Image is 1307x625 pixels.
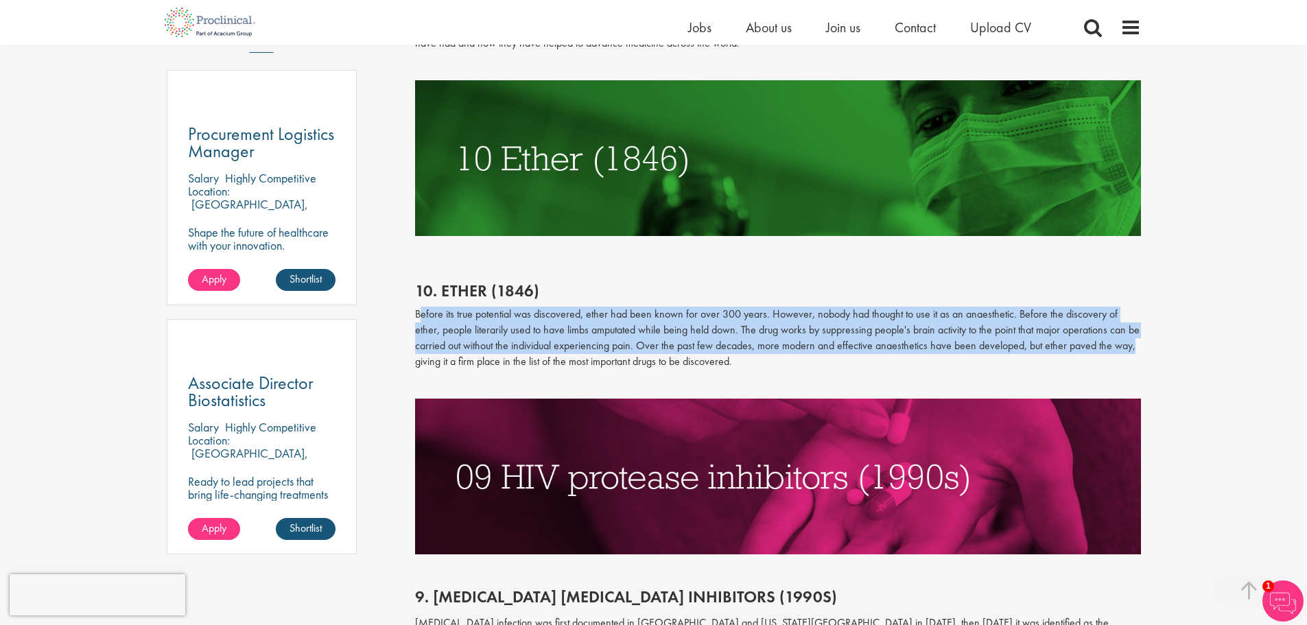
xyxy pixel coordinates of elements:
span: 9. [MEDICAL_DATA] [MEDICAL_DATA] inhibitors (1990s) [415,586,837,607]
span: Salary [188,170,219,186]
p: [GEOGRAPHIC_DATA], [GEOGRAPHIC_DATA] [188,445,308,474]
span: Apply [202,521,226,535]
a: Shortlist [276,518,335,540]
span: Salary [188,419,219,435]
a: Upload CV [970,19,1031,36]
a: Join us [826,19,860,36]
span: Location: [188,183,230,199]
span: Location: [188,432,230,448]
p: Shape the future of healthcare with your innovation. [188,226,336,252]
a: Contact [895,19,936,36]
h2: 10. Ether (1846) [415,282,1141,300]
img: Chatbot [1262,580,1304,622]
p: Highly Competitive [225,170,316,186]
span: Apply [202,272,226,286]
a: Apply [188,269,240,291]
p: [GEOGRAPHIC_DATA], [GEOGRAPHIC_DATA] [188,196,308,225]
p: Before its true potential was discovered, ether had been known for over 300 years. However, nobod... [415,307,1141,369]
a: About us [746,19,792,36]
span: Procurement Logistics Manager [188,122,334,163]
a: Apply [188,518,240,540]
img: ETHER (1846) [415,80,1141,236]
a: Associate Director Biostatistics [188,375,336,409]
a: Procurement Logistics Manager [188,126,336,160]
a: Jobs [688,19,711,36]
span: 1 [1262,580,1274,592]
span: Associate Director Biostatistics [188,371,314,412]
img: HIV PROTEASE INHIBITORS (1990S) [415,399,1141,554]
p: Highly Competitive [225,419,316,435]
a: Shortlist [276,269,335,291]
p: Ready to lead projects that bring life-changing treatments to the world? Join our client at the f... [188,475,336,553]
iframe: reCAPTCHA [10,574,185,615]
